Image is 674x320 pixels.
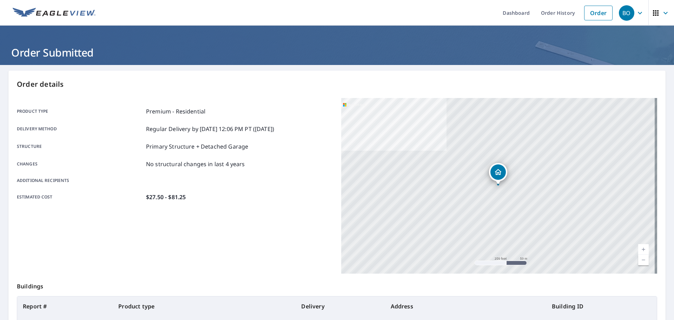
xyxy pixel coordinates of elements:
[146,107,205,116] p: Premium - Residential
[17,177,143,184] p: Additional recipients
[489,163,507,185] div: Dropped pin, building 1, Residential property, 13 N Park St Hanover, NH 03755
[17,274,657,296] p: Buildings
[146,142,248,151] p: Primary Structure + Detached Garage
[17,142,143,151] p: Structure
[13,8,95,18] img: EV Logo
[619,5,634,21] div: BO
[638,244,649,255] a: Current Level 17, Zoom In
[17,193,143,201] p: Estimated cost
[146,160,245,168] p: No structural changes in last 4 years
[584,6,613,20] a: Order
[146,125,274,133] p: Regular Delivery by [DATE] 12:06 PM PT ([DATE])
[113,296,296,316] th: Product type
[385,296,546,316] th: Address
[17,296,113,316] th: Report #
[146,193,186,201] p: $27.50 - $81.25
[17,79,657,90] p: Order details
[546,296,657,316] th: Building ID
[638,255,649,265] a: Current Level 17, Zoom Out
[17,125,143,133] p: Delivery method
[17,160,143,168] p: Changes
[8,45,666,60] h1: Order Submitted
[296,296,385,316] th: Delivery
[17,107,143,116] p: Product type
